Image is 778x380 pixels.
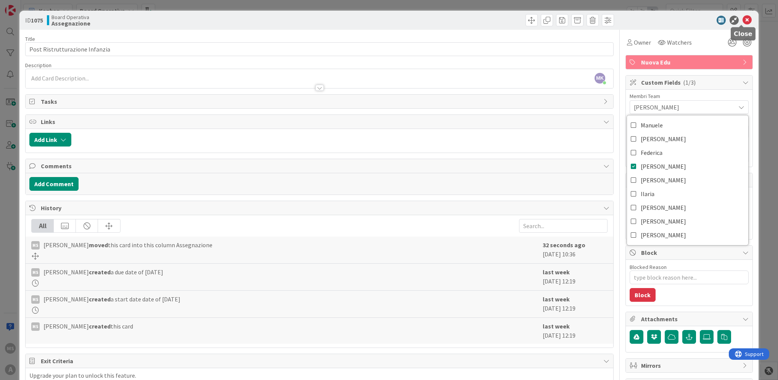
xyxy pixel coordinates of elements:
[25,16,43,25] span: ID
[641,58,739,67] span: Nuova Edu
[630,264,667,271] label: Blocked Reason
[31,241,40,250] div: MS
[641,174,686,186] span: [PERSON_NAME]
[543,240,608,259] div: [DATE] 10:36
[634,103,735,112] span: [PERSON_NAME]
[630,93,749,99] div: Membri Team
[31,322,40,331] div: MS
[641,147,662,158] span: Federica
[43,295,180,304] span: [PERSON_NAME] a start date date of [DATE]
[627,214,748,228] a: [PERSON_NAME]
[25,62,51,69] span: Description
[25,35,35,42] label: Title
[89,241,108,249] b: moved
[89,268,111,276] b: created
[89,322,111,330] b: created
[641,314,739,324] span: Attachments
[543,322,608,340] div: [DATE] 12:19
[641,229,686,241] span: [PERSON_NAME]
[29,177,79,191] button: Add Comment
[29,133,71,147] button: Add Link
[641,119,663,131] span: Manuele
[31,16,43,24] b: 1075
[51,14,90,20] span: Board Operativa
[734,30,752,37] h5: Close
[627,228,748,242] a: [PERSON_NAME]
[25,42,614,56] input: type card name here...
[627,146,748,159] a: Federica
[43,267,163,277] span: [PERSON_NAME] a due date of [DATE]
[641,133,686,145] span: [PERSON_NAME]
[41,356,600,366] span: Exit Criteria
[51,20,90,26] b: Assegnazione
[641,248,739,257] span: Block
[627,132,748,146] a: [PERSON_NAME]
[41,203,600,213] span: History
[683,79,696,86] span: ( 1/3 )
[641,188,654,200] span: Ilaria
[595,73,605,84] span: MK
[31,295,40,304] div: MS
[16,1,35,10] span: Support
[543,295,570,303] b: last week
[41,161,600,171] span: Comments
[627,187,748,201] a: Ilaria
[543,241,585,249] b: 32 seconds ago
[43,240,212,250] span: [PERSON_NAME] this card into this column Assegnazione
[43,322,133,331] span: [PERSON_NAME] this card
[627,173,748,187] a: [PERSON_NAME]
[641,202,686,213] span: [PERSON_NAME]
[31,268,40,277] div: MS
[32,219,54,232] div: All
[641,78,739,87] span: Custom Fields
[634,38,651,47] span: Owner
[89,295,111,303] b: created
[543,268,570,276] b: last week
[519,219,608,233] input: Search...
[641,361,739,370] span: Mirrors
[627,118,748,132] a: Manuele
[543,295,608,314] div: [DATE] 12:19
[627,159,748,173] a: [PERSON_NAME]
[641,216,686,227] span: [PERSON_NAME]
[667,38,692,47] span: Watchers
[543,322,570,330] b: last week
[627,201,748,214] a: [PERSON_NAME]
[641,161,686,172] span: [PERSON_NAME]
[41,117,600,126] span: Links
[543,267,608,287] div: [DATE] 12:19
[41,97,600,106] span: Tasks
[630,288,656,302] button: Block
